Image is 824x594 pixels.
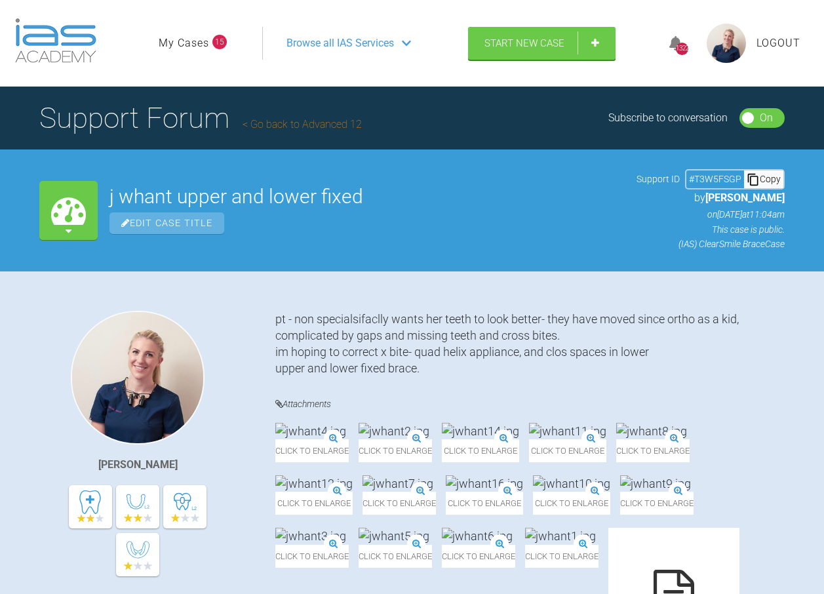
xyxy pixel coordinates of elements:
[98,456,178,473] div: [PERSON_NAME]
[275,439,349,462] span: Click to enlarge
[468,27,616,60] a: Start New Case
[109,212,224,234] span: Edit Case Title
[275,423,346,439] img: jwhant4.jpg
[275,311,785,377] div: pt - non specialsifaclly wants her teeth to look better- they have moved since ortho as a kid, co...
[446,492,523,515] span: Click to enlarge
[637,207,785,222] p: on [DATE] at 11:04am
[71,311,205,445] img: Olivia Nixon
[529,439,606,462] span: Click to enlarge
[359,528,429,544] img: jwhant5.jpg
[616,439,690,462] span: Click to enlarge
[442,545,515,568] span: Click to enlarge
[275,475,353,492] img: jwhant12.jpg
[620,492,694,515] span: Click to enlarge
[484,37,564,49] span: Start New Case
[243,118,362,130] a: Go back to Advanced 12
[608,109,728,127] div: Subscribe to conversation
[359,545,432,568] span: Click to enlarge
[529,423,606,439] img: jwhant11.jpg
[363,475,433,492] img: jwhant7.jpg
[159,35,209,52] a: My Cases
[637,237,785,251] p: (IAS) ClearSmile Brace Case
[363,492,436,515] span: Click to enlarge
[359,439,432,462] span: Click to enlarge
[744,170,783,188] div: Copy
[275,545,349,568] span: Click to enlarge
[446,475,523,492] img: jwhant16.jpg
[109,187,625,207] h2: j whant upper and lower fixed
[286,35,394,52] span: Browse all IAS Services
[525,528,596,544] img: jwhant1.jpg
[705,191,785,204] span: [PERSON_NAME]
[275,528,346,544] img: jwhant3.jpg
[525,545,598,568] span: Click to enlarge
[676,43,688,55] div: 1322
[707,24,746,63] img: profile.png
[212,35,227,49] span: 15
[533,475,610,492] img: jwhant10.jpg
[275,396,785,412] h4: Attachments
[15,18,96,63] img: logo-light.3e3ef733.png
[275,492,353,515] span: Click to enlarge
[620,475,691,492] img: jwhant9.jpg
[442,439,519,462] span: Click to enlarge
[686,172,744,186] div: # T3W5FSGP
[616,423,687,439] img: jwhant8.jpg
[533,492,610,515] span: Click to enlarge
[442,423,519,439] img: jwhant14.jpg
[39,95,362,141] h1: Support Forum
[760,109,773,127] div: On
[637,189,785,207] p: by
[756,35,800,52] a: Logout
[637,222,785,237] p: This case is public.
[637,172,680,186] span: Support ID
[359,423,429,439] img: jwhant2.jpg
[442,528,513,544] img: jwhant6.jpg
